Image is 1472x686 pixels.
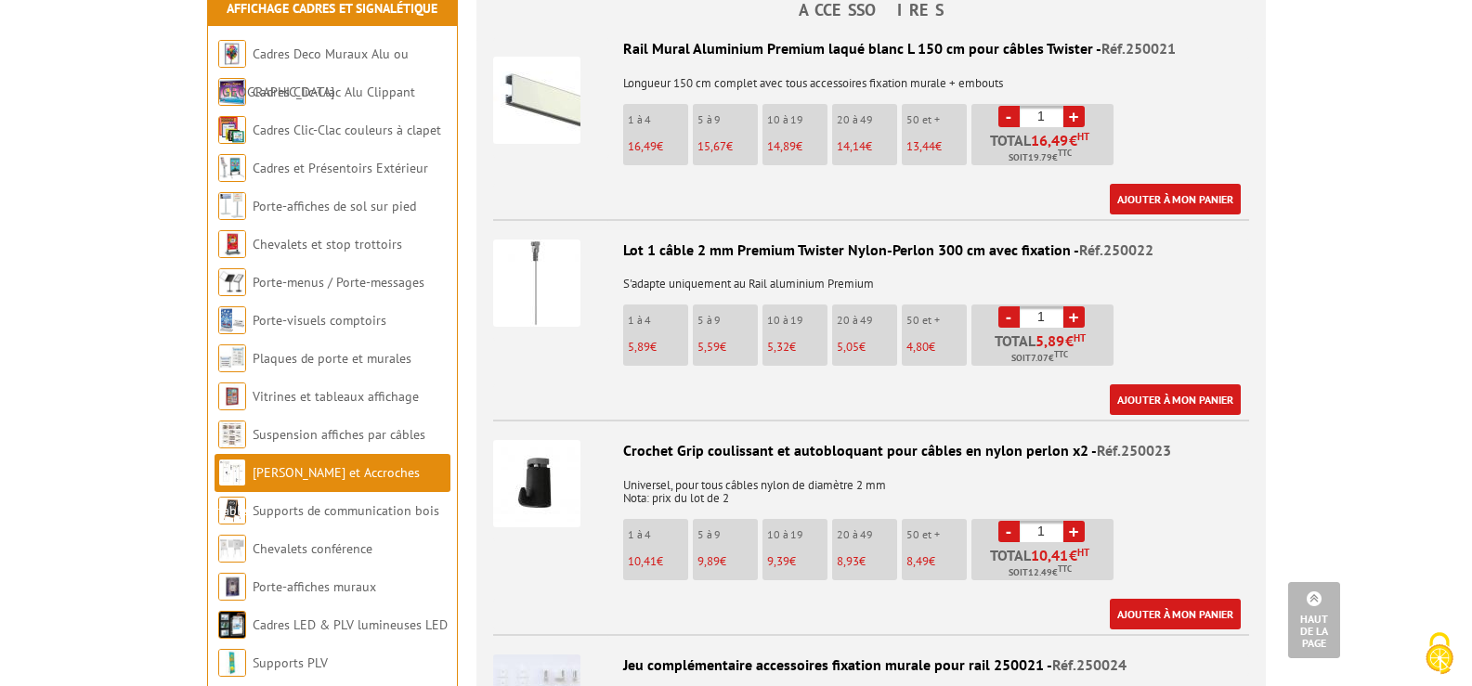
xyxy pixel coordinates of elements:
[767,113,827,126] p: 10 à 19
[628,140,688,153] p: €
[837,113,897,126] p: 20 à 49
[253,274,424,291] a: Porte-menus / Porte-messages
[1031,548,1089,563] span: €
[253,350,411,367] a: Plaques de porte et murales
[697,138,726,154] span: 15,67
[906,314,967,327] p: 50 et +
[628,528,688,541] p: 1 à 4
[493,440,580,527] img: Crochet Grip coulissant et autobloquant pour câbles en nylon perlon x2
[837,339,859,355] span: 5,05
[1097,441,1171,459] span: Réf.250023
[628,113,688,126] p: 1 à 4
[253,502,439,519] a: Supports de communication bois
[1052,655,1127,674] span: Réf.250024
[493,466,1249,505] p: Universel, pour tous câbles nylon de diamètre 2 mm Nota: prix du lot de 2
[218,154,246,182] img: Cadres et Présentoirs Extérieur
[767,555,827,568] p: €
[218,268,246,296] img: Porte-menus / Porte-messages
[697,553,720,569] span: 9,89
[998,306,1020,328] a: -
[906,140,967,153] p: €
[1110,599,1241,629] a: Ajouter à mon panier
[628,339,650,355] span: 5,89
[628,314,688,327] p: 1 à 4
[218,306,246,334] img: Porte-visuels comptoirs
[1028,565,1052,580] span: 12.49
[697,555,758,568] p: €
[697,314,758,327] p: 5 à 9
[906,553,929,569] span: 8,49
[906,555,967,568] p: €
[218,230,246,258] img: Chevalets et stop trottoirs
[253,122,441,138] a: Cadres Clic-Clac couleurs à clapet
[906,528,967,541] p: 50 et +
[253,84,415,100] a: Cadres Clic-Clac Alu Clippant
[767,138,796,154] span: 14,89
[218,421,246,448] img: Suspension affiches par câbles
[1036,333,1065,348] span: 5,89
[1054,349,1068,359] sup: TTC
[837,341,897,354] p: €
[1031,133,1089,148] span: €
[1036,333,1086,348] span: €
[218,344,246,372] img: Plaques de porte et murales
[1110,184,1241,214] a: Ajouter à mon panier
[1028,150,1052,165] span: 19.79
[767,341,827,354] p: €
[1077,130,1089,143] sup: HT
[767,339,789,355] span: 5,32
[906,341,967,354] p: €
[1009,150,1072,165] span: Soit €
[1031,548,1069,563] span: 10,41
[837,314,897,327] p: 20 à 49
[976,133,1114,165] p: Total
[697,528,758,541] p: 5 à 9
[218,116,246,144] img: Cadres Clic-Clac couleurs à clapet
[1011,351,1068,366] span: Soit €
[493,654,1249,676] div: Jeu complémentaire accessoires fixation murale pour rail 250021 -
[998,521,1020,542] a: -
[1110,384,1241,415] a: Ajouter à mon panier
[253,312,386,329] a: Porte-visuels comptoirs
[906,113,967,126] p: 50 et +
[628,138,657,154] span: 16,49
[1074,331,1086,344] sup: HT
[476,1,1266,19] h4: ACCESSOIRES
[253,540,372,557] a: Chevalets conférence
[1101,39,1176,58] span: Réf.250021
[837,555,897,568] p: €
[767,140,827,153] p: €
[767,553,789,569] span: 9,39
[218,464,420,519] a: [PERSON_NAME] et Accroches tableaux
[1031,133,1069,148] span: 16,49
[253,236,402,252] a: Chevalets et stop trottoirs
[628,555,688,568] p: €
[998,106,1020,127] a: -
[1063,521,1085,542] a: +
[697,339,720,355] span: 5,59
[1063,306,1085,328] a: +
[906,138,935,154] span: 13,44
[493,440,1249,461] div: Crochet Grip coulissant et autobloquant pour câbles en nylon perlon x2 -
[767,528,827,541] p: 10 à 19
[628,553,657,569] span: 10,41
[218,45,409,100] a: Cadres Deco Muraux Alu ou [GEOGRAPHIC_DATA]
[493,239,1249,261] div: Lot 1 câble 2 mm Premium Twister Nylon-Perlon 300 cm avec fixation -
[1079,240,1153,259] span: Réf.250022
[628,341,688,354] p: €
[976,548,1114,580] p: Total
[218,535,246,563] img: Chevalets conférence
[253,426,425,443] a: Suspension affiches par câbles
[493,239,580,327] img: Lot 1 câble 2 mm Premium Twister Nylon-Perlon 300 cm avec fixation
[1416,630,1463,677] img: Cookies (fenêtre modale)
[767,314,827,327] p: 10 à 19
[1058,563,1072,574] sup: TTC
[493,57,580,144] img: Rail Mural Aluminium Premium laqué blanc L 150 cm pour câbles Twister
[697,113,758,126] p: 5 à 9
[837,528,897,541] p: 20 à 49
[493,64,1249,90] p: Longueur 150 cm complet avec tous accessoires fixation murale + embouts
[837,138,866,154] span: 14,14
[697,341,758,354] p: €
[253,198,416,214] a: Porte-affiches de sol sur pied
[976,333,1114,366] p: Total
